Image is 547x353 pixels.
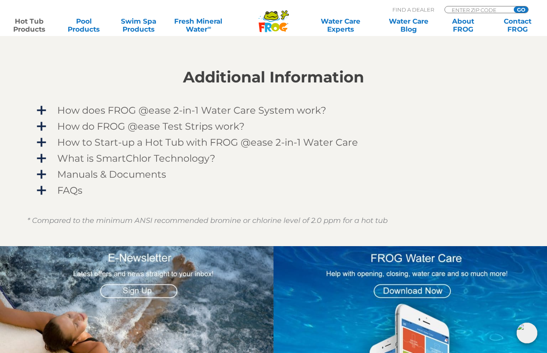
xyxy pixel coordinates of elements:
[387,17,430,33] a: Water CareBlog
[442,17,485,33] a: AboutFROG
[27,150,520,166] a: What is SmartChlor Technology?
[46,121,512,132] span: How do FROG @ease Test Strips work?
[306,17,375,33] a: Water CareExperts
[27,134,520,150] a: How to Start-up a Hot Tub with FROG @ease 2-in-1 Water Care
[172,17,225,33] a: Fresh MineralWater∞
[451,6,505,13] input: Zip Code Form
[207,24,211,30] sup: ∞
[117,17,160,33] a: Swim SpaProducts
[392,6,434,13] p: Find A Dealer
[514,6,528,13] input: GO
[27,166,520,183] a: Manuals & Documents
[497,17,539,33] a: ContactFROG
[27,68,520,86] h2: Additional Information
[27,216,388,225] em: * Compared to the minimum ANSI recommended bromine or chlorine level of 2.0 ppm for a hot tub
[27,182,520,199] a: FAQs
[27,118,520,134] a: How do FROG @ease Test Strips work?
[46,169,512,180] span: Manuals & Documents
[8,17,50,33] a: Hot TubProducts
[46,185,512,196] span: FAQs
[517,323,537,343] img: openIcon
[46,105,512,116] span: How does FROG @ease 2-in-1 Water Care System work?
[62,17,105,33] a: PoolProducts
[46,153,512,164] span: What is SmartChlor Technology?
[27,102,520,118] a: How does FROG @ease 2-in-1 Water Care System work?
[46,137,512,148] span: How to Start-up a Hot Tub with FROG @ease 2-in-1 Water Care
